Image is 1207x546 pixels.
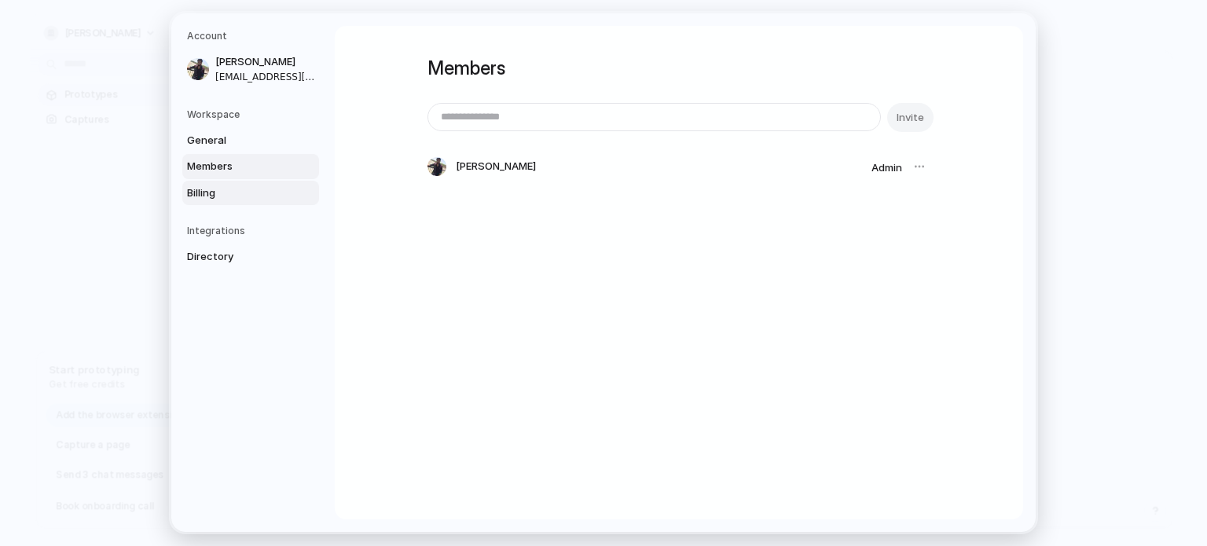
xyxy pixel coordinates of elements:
[187,29,319,43] h5: Account
[427,54,930,82] h1: Members
[187,108,319,122] h5: Workspace
[187,224,319,238] h5: Integrations
[187,185,288,201] span: Billing
[871,161,902,174] span: Admin
[182,181,319,206] a: Billing
[187,249,288,265] span: Directory
[215,54,316,70] span: [PERSON_NAME]
[187,133,288,148] span: General
[182,49,319,89] a: [PERSON_NAME][EMAIL_ADDRESS][DOMAIN_NAME]
[182,128,319,153] a: General
[182,154,319,179] a: Members
[187,159,288,174] span: Members
[456,159,536,175] span: [PERSON_NAME]
[182,244,319,269] a: Directory
[215,70,316,84] span: [EMAIL_ADDRESS][DOMAIN_NAME]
